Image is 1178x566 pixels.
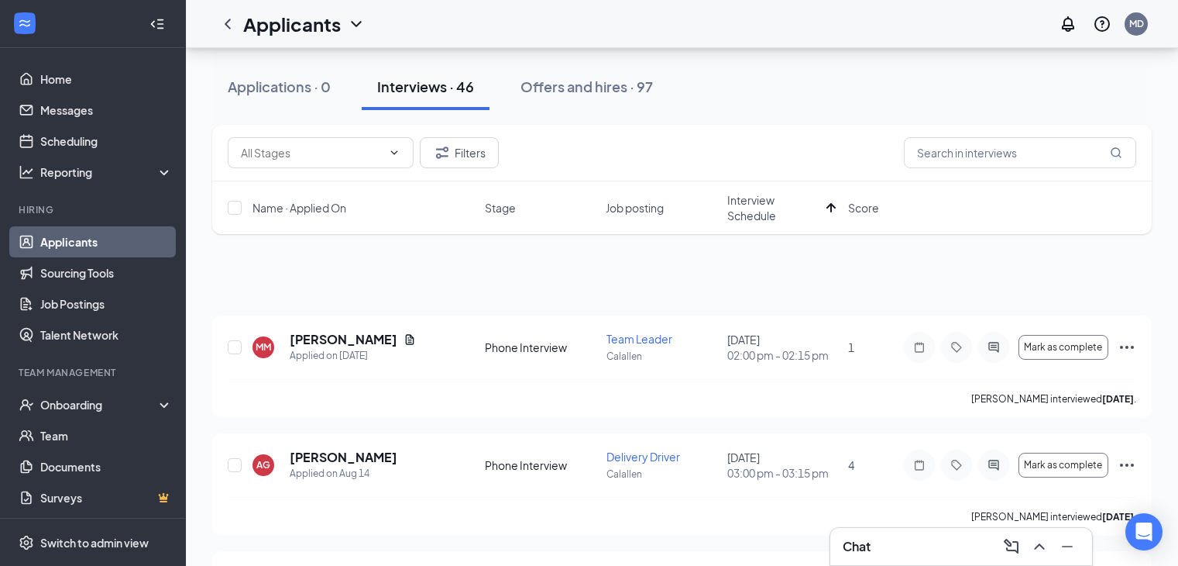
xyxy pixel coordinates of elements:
[243,11,341,37] h1: Applicants
[377,77,474,96] div: Interviews · 46
[1102,511,1134,523] b: [DATE]
[19,397,34,412] svg: UserCheck
[433,143,452,162] svg: Filter
[485,200,516,216] span: Stage
[971,510,1136,523] p: [PERSON_NAME] interviewed .
[19,535,34,550] svg: Settings
[727,450,839,481] div: [DATE]
[40,226,173,257] a: Applicants
[228,77,331,96] div: Applications · 0
[404,333,416,346] svg: Document
[822,198,840,217] svg: ArrowUp
[40,451,173,482] a: Documents
[17,16,33,31] svg: WorkstreamLogo
[727,347,839,363] span: 02:00 pm - 02:15 pm
[904,137,1136,168] input: Search in interviews
[606,350,718,363] p: Calallen
[40,288,173,319] a: Job Postings
[420,137,499,168] button: Filter Filters
[1024,342,1102,353] span: Mark as complete
[40,164,173,180] div: Reporting
[947,459,966,471] svg: Tag
[843,538,871,555] h3: Chat
[485,457,596,473] div: Phone Interview
[40,257,173,288] a: Sourcing Tools
[1055,534,1080,559] button: Minimize
[1030,537,1049,556] svg: ChevronUp
[727,332,839,363] div: [DATE]
[848,340,854,354] span: 1
[1093,15,1111,33] svg: QuestionInfo
[388,147,400,159] svg: ChevronDown
[218,15,237,33] svg: ChevronLeft
[290,348,416,364] div: Applied on [DATE]
[19,203,170,216] div: Hiring
[606,332,672,346] span: Team Leader
[256,458,270,471] div: AG
[19,366,170,379] div: Team Management
[40,319,173,350] a: Talent Network
[40,126,173,157] a: Scheduling
[241,144,382,161] input: All Stages
[149,16,165,32] svg: Collapse
[1118,338,1136,357] svg: Ellipses
[1129,17,1144,30] div: MD
[40,64,173,95] a: Home
[947,341,966,354] svg: Tag
[1102,393,1134,405] b: [DATE]
[606,200,664,216] span: Job posting
[40,397,160,412] div: Onboarding
[40,95,173,126] a: Messages
[910,459,929,471] svg: Note
[1002,537,1021,556] svg: ComposeMessage
[290,466,397,481] div: Applied on Aug 14
[347,15,366,33] svg: ChevronDown
[485,340,596,355] div: Phone Interview
[1059,15,1077,33] svg: Notifications
[606,468,718,481] p: Calallen
[727,192,820,223] span: Interview Schedule
[1118,456,1136,475] svg: Ellipses
[1024,460,1102,471] span: Mark as complete
[606,450,680,464] span: Delivery Driver
[290,449,397,466] h5: [PERSON_NAME]
[1058,537,1077,556] svg: Minimize
[984,341,1003,354] svg: ActiveChat
[256,340,271,354] div: MM
[1110,147,1122,159] svg: MagnifyingGlass
[727,465,839,481] span: 03:00 pm - 03:15 pm
[19,164,34,180] svg: Analysis
[984,459,1003,471] svg: ActiveChat
[1125,513,1163,550] div: Open Intercom Messenger
[40,482,173,513] a: SurveysCrown
[971,392,1136,406] p: [PERSON_NAME] interviewed .
[848,200,879,216] span: Score
[910,341,929,354] svg: Note
[999,534,1024,559] button: ComposeMessage
[848,458,854,472] span: 4
[520,77,653,96] div: Offers and hires · 97
[1018,335,1108,360] button: Mark as complete
[1018,453,1108,478] button: Mark as complete
[252,200,346,216] span: Name · Applied On
[40,535,149,550] div: Switch to admin view
[40,420,173,451] a: Team
[290,331,397,348] h5: [PERSON_NAME]
[1027,534,1052,559] button: ChevronUp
